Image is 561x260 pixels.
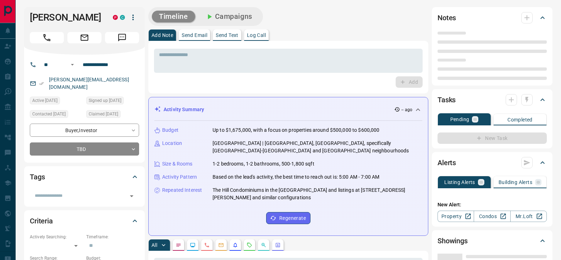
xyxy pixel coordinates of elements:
[105,32,139,43] span: Message
[213,173,379,181] p: Based on the lead's activity, the best time to reach out is: 5:00 AM - 7:00 AM
[438,157,456,168] h2: Alerts
[213,126,379,134] p: Up to $1,675,000, with a focus on properties around $500,000 to $600,000
[438,94,456,105] h2: Tasks
[261,242,266,248] svg: Opportunities
[213,160,314,168] p: 1-2 bedrooms, 1-2 bathrooms, 500-1,800 sqft
[30,32,64,43] span: Call
[89,97,121,104] span: Signed up [DATE]
[213,186,422,201] p: The Hill Condominiums in the [GEOGRAPHIC_DATA] and listings at [STREET_ADDRESS][PERSON_NAME] and ...
[32,110,66,118] span: Contacted [DATE]
[401,107,412,113] p: -- ago
[152,243,157,248] p: All
[216,33,238,38] p: Send Text
[247,242,252,248] svg: Requests
[507,117,533,122] p: Completed
[30,215,53,227] h2: Criteria
[162,173,197,181] p: Activity Pattern
[438,211,474,222] a: Property
[30,234,83,240] p: Actively Searching:
[182,33,207,38] p: Send Email
[49,77,129,90] a: [PERSON_NAME][EMAIL_ADDRESS][DOMAIN_NAME]
[438,9,547,26] div: Notes
[67,32,101,43] span: Email
[30,168,139,185] div: Tags
[152,33,173,38] p: Add Note
[438,201,547,208] p: New Alert:
[164,106,204,113] p: Activity Summary
[162,186,202,194] p: Repeated Interest
[438,12,456,23] h2: Notes
[266,212,310,224] button: Regenerate
[152,11,195,22] button: Timeline
[213,140,422,155] p: [GEOGRAPHIC_DATA] | [GEOGRAPHIC_DATA], [GEOGRAPHIC_DATA], specifically [GEOGRAPHIC_DATA]-[GEOGRAP...
[218,242,224,248] svg: Emails
[232,242,238,248] svg: Listing Alerts
[204,242,210,248] svg: Calls
[89,110,118,118] span: Claimed [DATE]
[162,140,182,147] p: Location
[275,242,281,248] svg: Agent Actions
[198,11,259,22] button: Campaigns
[30,212,139,229] div: Criteria
[474,211,510,222] a: Condos
[438,91,547,108] div: Tasks
[113,15,118,20] div: property.ca
[444,180,475,185] p: Listing Alerts
[438,154,547,171] div: Alerts
[30,142,139,156] div: TBD
[162,160,193,168] p: Size & Rooms
[510,211,547,222] a: Mr.Loft
[247,33,266,38] p: Log Call
[438,232,547,249] div: Showings
[86,110,139,120] div: Mon May 23 2022
[30,124,139,137] div: Buyer , Investor
[39,81,44,86] svg: Email Verified
[30,97,83,107] div: Fri Mar 21 2025
[30,12,102,23] h1: [PERSON_NAME]
[438,235,468,247] h2: Showings
[32,97,57,104] span: Active [DATE]
[120,15,125,20] div: condos.ca
[154,103,422,116] div: Activity Summary-- ago
[190,242,196,248] svg: Lead Browsing Activity
[176,242,181,248] svg: Notes
[30,110,83,120] div: Sat Jul 19 2025
[86,234,139,240] p: Timeframe:
[499,180,532,185] p: Building Alerts
[127,191,137,201] button: Open
[450,117,469,122] p: Pending
[68,60,77,69] button: Open
[86,97,139,107] div: Wed Jul 06 2016
[30,171,45,183] h2: Tags
[162,126,178,134] p: Budget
